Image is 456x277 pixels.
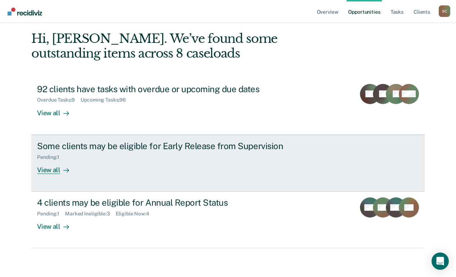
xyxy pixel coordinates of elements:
div: Pending : 1 [37,211,65,217]
a: Some clients may be eligible for Early Release from SupervisionPending:1View all [31,135,424,192]
div: Upcoming Tasks : 96 [81,97,132,103]
a: 92 clients have tasks with overdue or upcoming due datesOverdue Tasks:9Upcoming Tasks:96View all [31,78,424,135]
a: 4 clients may be eligible for Annual Report StatusPending:1Marked Ineligible:3Eligible Now:4View all [31,192,424,248]
div: S C [439,5,450,17]
div: Pending : 1 [37,154,65,160]
div: View all [37,103,77,117]
div: Eligible Now : 4 [116,211,155,217]
div: View all [37,217,77,231]
button: Profile dropdown button [439,5,450,17]
img: Recidiviz [8,8,42,15]
div: View all [37,160,77,174]
div: 92 clients have tasks with overdue or upcoming due dates [37,84,289,94]
div: Open Intercom Messenger [432,253,449,270]
div: 4 clients may be eligible for Annual Report Status [37,197,289,208]
div: Marked Ineligible : 3 [65,211,115,217]
div: Hi, [PERSON_NAME]. We’ve found some outstanding items across 8 caseloads [31,31,346,61]
div: Some clients may be eligible for Early Release from Supervision [37,141,289,151]
div: Overdue Tasks : 9 [37,97,81,103]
